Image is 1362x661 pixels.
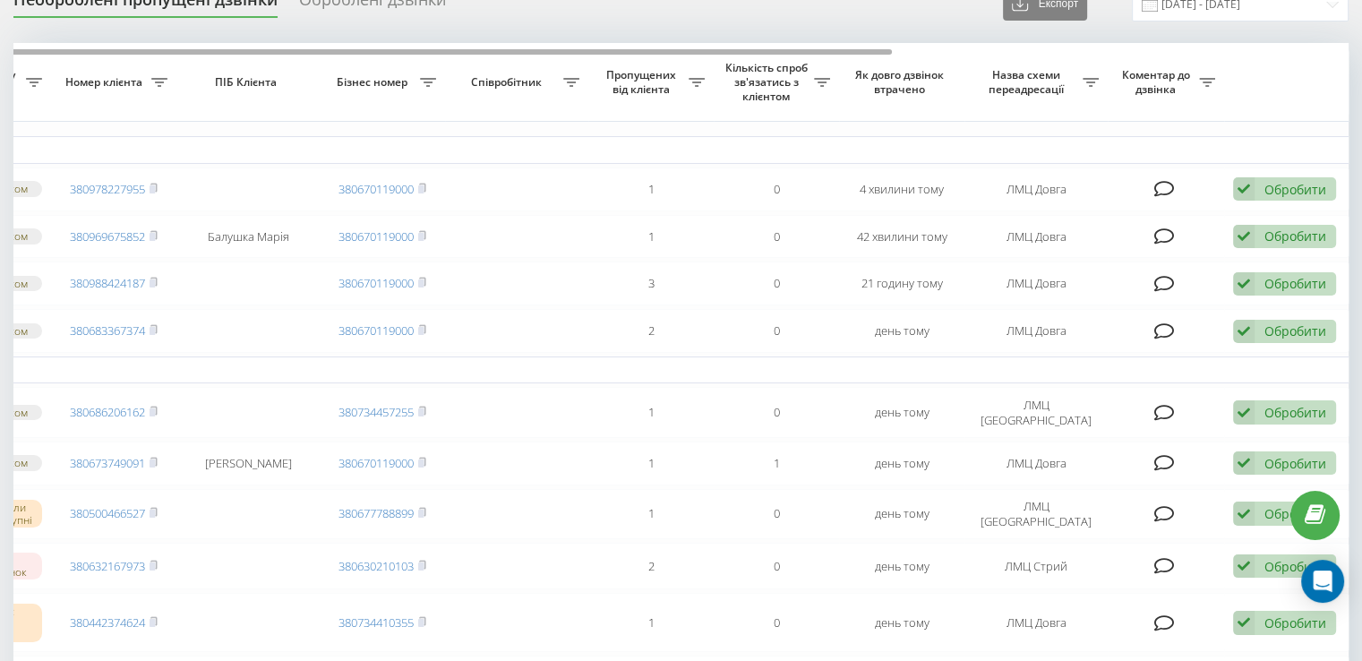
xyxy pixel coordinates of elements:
td: день тому [839,387,964,437]
a: 380670119000 [338,228,414,245]
td: 0 [714,167,839,211]
a: 380442374624 [70,614,145,631]
td: 0 [714,215,839,259]
td: день тому [839,442,964,485]
a: 380677788899 [338,505,414,521]
td: ЛМЦ Стрий [964,543,1108,590]
a: 380673749091 [70,455,145,471]
span: Як довго дзвінок втрачено [853,68,950,96]
span: Співробітник [454,75,563,90]
a: 380630210103 [338,558,414,574]
a: 380734457255 [338,404,414,420]
div: Обробити [1264,275,1326,292]
span: Номер клієнта [60,75,151,90]
span: Кількість спроб зв'язатись з клієнтом [723,61,814,103]
td: 4 хвилини тому [839,167,964,211]
a: 380670119000 [338,322,414,339]
td: 42 хвилини тому [839,215,964,259]
span: Бізнес номер [329,75,420,90]
span: ПІБ Клієнта [192,75,304,90]
td: 0 [714,387,839,437]
td: день тому [839,543,964,590]
span: Пропущених від клієнта [597,68,689,96]
td: ЛМЦ [GEOGRAPHIC_DATA] [964,387,1108,437]
td: ЛМЦ Довга [964,167,1108,211]
a: 380632167973 [70,558,145,574]
td: 0 [714,262,839,305]
td: 1 [714,442,839,485]
div: Обробити [1264,404,1326,421]
td: 0 [714,489,839,539]
td: 0 [714,309,839,353]
a: 380988424187 [70,275,145,291]
td: день тому [839,309,964,353]
div: Обробити [1264,455,1326,472]
td: день тому [839,593,964,652]
td: ЛМЦ [GEOGRAPHIC_DATA] [964,489,1108,539]
a: 380686206162 [70,404,145,420]
td: ЛМЦ Довга [964,442,1108,485]
td: 1 [588,167,714,211]
div: Обробити [1264,614,1326,631]
td: 1 [588,215,714,259]
div: Обробити [1264,558,1326,575]
a: 380978227955 [70,181,145,197]
a: 380670119000 [338,181,414,197]
td: 1 [588,442,714,485]
td: 2 [588,543,714,590]
td: 0 [714,593,839,652]
td: 3 [588,262,714,305]
td: день тому [839,489,964,539]
td: ЛМЦ Довга [964,309,1108,353]
div: Обробити [1264,181,1326,198]
td: 1 [588,387,714,437]
span: Назва схеми переадресації [973,68,1083,96]
a: 380969675852 [70,228,145,245]
td: 1 [588,489,714,539]
a: 380670119000 [338,455,414,471]
div: Обробити [1264,227,1326,245]
a: 380734410355 [338,614,414,631]
td: 1 [588,593,714,652]
span: Коментар до дзвінка [1117,68,1199,96]
td: ЛМЦ Довга [964,593,1108,652]
td: 21 годину тому [839,262,964,305]
td: ЛМЦ Довга [964,215,1108,259]
td: 2 [588,309,714,353]
div: Обробити [1264,505,1326,522]
div: Обробити [1264,322,1326,339]
td: [PERSON_NAME] [176,442,320,485]
a: 380683367374 [70,322,145,339]
td: 0 [714,543,839,590]
a: 380670119000 [338,275,414,291]
td: ЛМЦ Довга [964,262,1108,305]
a: 380500466527 [70,505,145,521]
div: Open Intercom Messenger [1301,560,1344,603]
td: Балушка Марія [176,215,320,259]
